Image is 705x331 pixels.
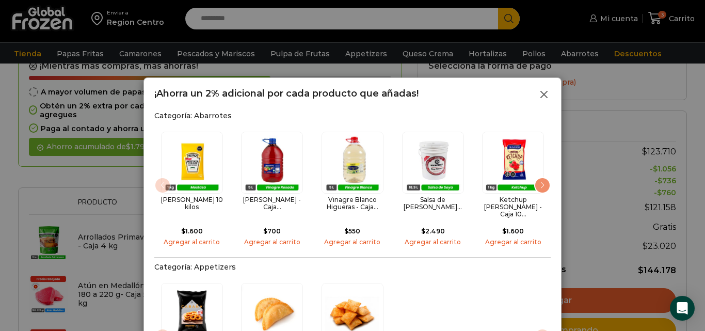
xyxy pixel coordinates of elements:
h2: [PERSON_NAME] - Caja... [238,196,307,211]
span: $ [344,227,348,235]
bdi: 1.600 [181,227,203,235]
span: $ [502,227,506,235]
div: 3 / 13 [315,125,390,252]
span: $ [263,227,267,235]
div: Open Intercom Messenger [670,296,695,321]
bdi: 550 [344,227,360,235]
div: Next slide [534,177,551,194]
a: Agregar al carrito [158,239,226,246]
h2: Salsa de [PERSON_NAME]... [399,196,467,211]
h2: [PERSON_NAME] 10 kilos [158,196,226,211]
bdi: 1.600 [502,227,524,235]
h2: Categoría: Abarrotes [154,112,551,120]
div: 5 / 13 [475,125,551,252]
a: Agregar al carrito [238,239,307,246]
div: 4 / 13 [395,125,471,252]
h2: Ketchup [PERSON_NAME] - Caja 10... [479,196,547,218]
div: 2 / 13 [235,125,310,252]
a: Agregar al carrito [399,239,467,246]
h2: Vinagre Blanco Higueras - Caja... [318,196,387,211]
a: Agregar al carrito [318,239,387,246]
span: $ [181,227,185,235]
h2: Categoría: Appetizers [154,263,551,272]
div: 1 / 13 [154,125,230,252]
bdi: 700 [263,227,281,235]
h2: ¡Ahorra un 2% adicional por cada producto que añadas! [154,88,419,100]
a: Agregar al carrito [479,239,547,246]
bdi: 2.490 [421,227,445,235]
span: $ [421,227,425,235]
